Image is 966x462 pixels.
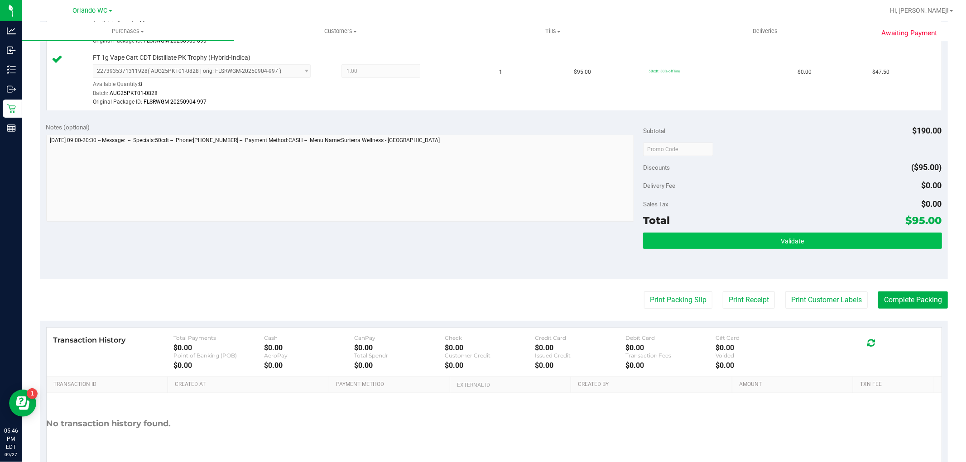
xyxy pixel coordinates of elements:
[922,181,942,190] span: $0.00
[625,334,716,341] div: Debit Card
[4,427,18,451] p: 05:46 PM EDT
[93,78,322,95] div: Available Quantity:
[53,381,164,388] a: Transaction ID
[173,361,264,370] div: $0.00
[234,22,447,41] a: Customers
[643,143,713,156] input: Promo Code
[872,68,889,76] span: $47.50
[535,334,625,341] div: Credit Card
[723,291,775,309] button: Print Receipt
[7,104,16,113] inline-svg: Retail
[46,124,90,131] span: Notes (optional)
[625,352,716,359] div: Transaction Fees
[643,200,668,208] span: Sales Tax
[9,390,36,417] iframe: Resource center
[264,334,354,341] div: Cash
[7,65,16,74] inline-svg: Inventory
[144,38,207,44] span: FLSRWGM-20250903-093
[625,361,716,370] div: $0.00
[644,291,712,309] button: Print Packing Slip
[22,22,234,41] a: Purchases
[450,377,571,393] th: External ID
[27,388,38,399] iframe: Resource center unread badge
[906,214,942,227] span: $95.00
[7,85,16,94] inline-svg: Outbound
[47,393,171,454] div: No transaction history found.
[445,334,535,341] div: Check
[860,381,931,388] a: Txn Fee
[354,343,444,352] div: $0.00
[785,291,868,309] button: Print Customer Labels
[625,343,716,352] div: $0.00
[535,352,625,359] div: Issued Credit
[445,343,535,352] div: $0.00
[354,352,444,359] div: Total Spendr
[93,99,142,105] span: Original Package ID:
[173,334,264,341] div: Total Payments
[445,361,535,370] div: $0.00
[445,352,535,359] div: Customer Credit
[643,182,675,189] span: Delivery Fee
[716,361,806,370] div: $0.00
[643,233,942,249] button: Validate
[922,199,942,209] span: $0.00
[574,68,591,76] span: $95.00
[447,27,658,35] span: Tills
[264,361,354,370] div: $0.00
[93,90,108,96] span: Batch:
[500,68,503,76] span: 1
[22,27,234,35] span: Purchases
[73,7,108,14] span: Orlando WC
[740,27,790,35] span: Deliveries
[716,352,806,359] div: Voided
[144,99,207,105] span: FLSRWGM-20250904-997
[878,291,948,309] button: Complete Packing
[913,126,942,135] span: $190.00
[535,343,625,352] div: $0.00
[798,68,812,76] span: $0.00
[716,343,806,352] div: $0.00
[716,334,806,341] div: Gift Card
[643,214,670,227] span: Total
[659,22,871,41] a: Deliveries
[740,381,850,388] a: Amount
[912,162,942,172] span: ($95.00)
[535,361,625,370] div: $0.00
[93,53,250,62] span: FT 1g Vape Cart CDT Distillate PK Trophy (Hybrid-Indica)
[649,69,680,73] span: 50cdt: 50% off line
[173,352,264,359] div: Point of Banking (POB)
[235,27,446,35] span: Customers
[4,451,18,458] p: 09/27
[781,238,804,245] span: Validate
[643,159,670,176] span: Discounts
[264,343,354,352] div: $0.00
[175,381,326,388] a: Created At
[336,381,447,388] a: Payment Method
[139,81,142,87] span: 8
[354,334,444,341] div: CanPay
[890,7,949,14] span: Hi, [PERSON_NAME]!
[110,90,158,96] span: AUG25PKT01-0828
[93,38,142,44] span: Original Package ID:
[881,28,937,38] span: Awaiting Payment
[447,22,659,41] a: Tills
[264,352,354,359] div: AeroPay
[7,46,16,55] inline-svg: Inbound
[7,26,16,35] inline-svg: Analytics
[354,361,444,370] div: $0.00
[643,127,665,134] span: Subtotal
[7,124,16,133] inline-svg: Reports
[578,381,729,388] a: Created By
[173,343,264,352] div: $0.00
